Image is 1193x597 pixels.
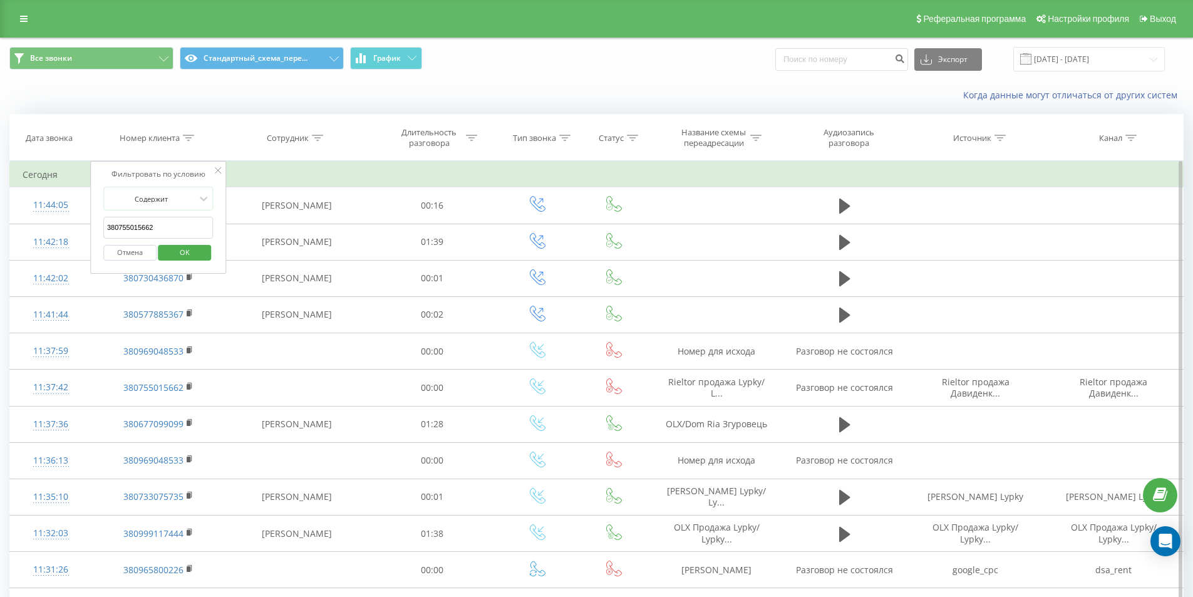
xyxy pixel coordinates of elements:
[225,406,368,442] td: [PERSON_NAME]
[953,133,991,143] div: Источник
[368,333,497,370] td: 00:00
[650,552,783,588] td: [PERSON_NAME]
[123,345,183,357] a: 380969048533
[775,48,908,71] input: Поиск по номеру
[225,224,368,260] td: [PERSON_NAME]
[225,296,368,333] td: [PERSON_NAME]
[906,479,1045,515] td: [PERSON_NAME] Lypky
[23,230,79,254] div: 11:42:18
[368,296,497,333] td: 00:02
[103,245,157,261] button: Отмена
[23,375,79,400] div: 11:37:42
[123,454,183,466] a: 380969048533
[120,133,180,143] div: Номер клиента
[123,491,183,502] a: 380733075735
[23,521,79,546] div: 11:32:03
[9,47,173,70] button: Все звонки
[23,193,79,217] div: 11:44:05
[225,260,368,296] td: [PERSON_NAME]
[1048,14,1129,24] span: Настройки профиля
[23,485,79,509] div: 11:35:10
[796,564,893,576] span: Разговор не состоялся
[368,187,497,224] td: 00:16
[368,260,497,296] td: 00:01
[942,376,1010,399] span: Rieltor продажа Давиденк...
[914,48,982,71] button: Экспорт
[23,449,79,473] div: 11:36:13
[963,89,1184,101] a: Когда данные могут отличаться от других систем
[368,479,497,515] td: 00:01
[680,127,747,148] div: Название схемы переадресации
[396,127,463,148] div: Длительность разговора
[23,303,79,327] div: 11:41:44
[180,47,344,70] button: Стандартный_схема_пере...
[368,552,497,588] td: 00:00
[1150,14,1176,24] span: Выход
[923,14,1026,24] span: Реферальная программа
[368,442,497,479] td: 00:00
[513,133,556,143] div: Тип звонка
[267,133,309,143] div: Сотрудник
[30,53,72,63] span: Все звонки
[368,370,497,406] td: 00:00
[26,133,73,143] div: Дата звонка
[23,339,79,363] div: 11:37:59
[668,376,765,399] span: Rieltor продажа Lypky/ L...
[103,217,214,239] input: Введите значение
[796,345,893,357] span: Разговор не состоялся
[650,333,783,370] td: Номер для исхода
[350,47,422,70] button: График
[808,127,890,148] div: Аудиозапись разговора
[1045,552,1183,588] td: dsa_rent
[368,516,497,552] td: 01:38
[667,485,766,508] span: [PERSON_NAME] Lypky/ Ly...
[10,162,1184,187] td: Сегодня
[123,564,183,576] a: 380965800226
[1080,376,1147,399] span: Rieltor продажа Давиденк...
[796,382,893,393] span: Разговор не состоялся
[103,168,214,180] div: Фильтровать по условию
[225,187,368,224] td: [PERSON_NAME]
[373,54,401,63] span: График
[1045,479,1183,515] td: [PERSON_NAME] Lypky
[23,558,79,582] div: 11:31:26
[796,454,893,466] span: Разговор не состоялся
[23,266,79,291] div: 11:42:02
[158,245,212,261] button: OK
[599,133,624,143] div: Статус
[1099,133,1122,143] div: Канал
[368,224,497,260] td: 01:39
[906,552,1045,588] td: google_cpc
[1071,521,1157,544] span: OLX Продажа Lypky/ Lypky...
[123,418,183,430] a: 380677099099
[674,521,760,544] span: OLX Продажа Lypky/ Lypky...
[650,442,783,479] td: Номер для исхода
[123,308,183,320] a: 380577885367
[225,516,368,552] td: [PERSON_NAME]
[123,382,183,393] a: 380755015662
[167,242,202,262] span: OK
[932,521,1018,544] span: OLX Продажа Lypky/ Lypky...
[225,479,368,515] td: [PERSON_NAME]
[23,412,79,437] div: 11:37:36
[368,406,497,442] td: 01:28
[650,406,783,442] td: OLX/Dom Ria Згуровець
[123,272,183,284] a: 380730436870
[123,527,183,539] a: 380999117444
[1150,526,1180,556] div: Open Intercom Messenger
